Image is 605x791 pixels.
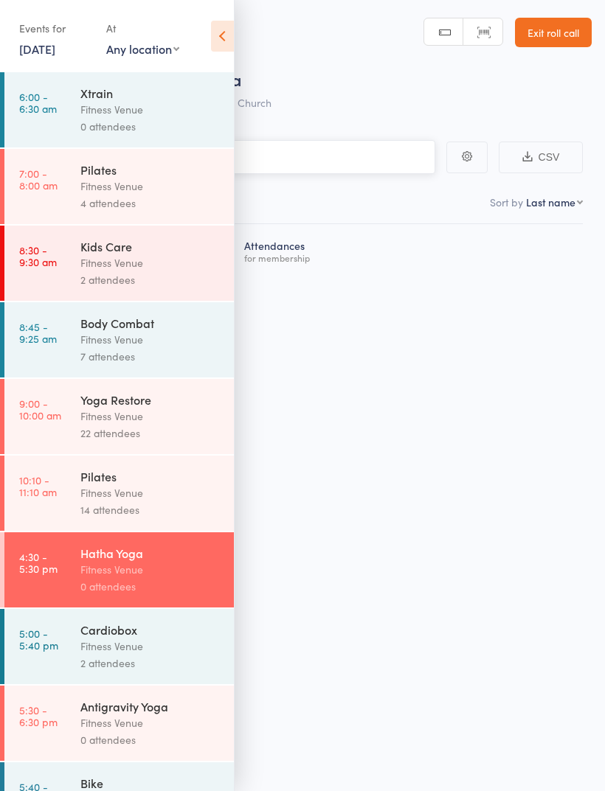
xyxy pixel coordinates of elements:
div: 0 attendees [80,731,221,748]
div: Fitness Venue [80,331,221,348]
a: 6:00 -6:30 amXtrainFitness Venue0 attendees [4,72,234,147]
div: Xtrain [80,85,221,101]
div: Body Combat [80,315,221,331]
div: Kids Care [80,238,221,254]
div: Bike [80,775,221,791]
div: Fitness Venue [80,714,221,731]
a: 5:00 -5:40 pmCardioboxFitness Venue2 attendees [4,609,234,684]
a: 8:45 -9:25 amBody CombatFitness Venue7 attendees [4,302,234,377]
div: Fitness Venue [80,101,221,118]
div: Fitness Venue [80,178,221,195]
div: 14 attendees [80,501,221,518]
div: Events for [19,16,91,41]
time: 5:00 - 5:40 pm [19,627,58,651]
div: Cardiobox [80,621,221,638]
div: Last name [526,195,575,209]
div: Pilates [80,468,221,484]
button: CSV [499,142,583,173]
div: 4 attendees [80,195,221,212]
time: 8:45 - 9:25 am [19,321,57,344]
div: Fitness Venue [80,408,221,425]
div: Fitness Venue [80,638,221,655]
div: Fitness Venue [80,484,221,501]
div: 2 attendees [80,655,221,672]
div: Fitness Venue [80,254,221,271]
div: for membership [244,253,577,262]
time: 4:30 - 5:30 pm [19,551,58,574]
time: 7:00 - 8:00 am [19,167,58,191]
div: At [106,16,179,41]
a: [DATE] [19,41,55,57]
div: Pilates [80,161,221,178]
div: 0 attendees [80,578,221,595]
div: Fitness Venue [80,561,221,578]
div: Yoga Restore [80,391,221,408]
div: Hatha Yoga [80,545,221,561]
label: Sort by [490,195,523,209]
time: 6:00 - 6:30 am [19,91,57,114]
a: 5:30 -6:30 pmAntigravity YogaFitness Venue0 attendees [4,686,234,761]
div: Antigravity Yoga [80,698,221,714]
span: Old Church [218,95,272,110]
div: 22 attendees [80,425,221,442]
time: 9:00 - 10:00 am [19,397,61,421]
div: Any location [106,41,179,57]
a: Exit roll call [515,18,592,47]
time: 10:10 - 11:10 am [19,474,57,498]
a: 8:30 -9:30 amKids CareFitness Venue2 attendees [4,226,234,301]
div: 0 attendees [80,118,221,135]
time: 8:30 - 9:30 am [19,244,57,268]
a: 4:30 -5:30 pmHatha YogaFitness Venue0 attendees [4,532,234,607]
div: 7 attendees [80,348,221,365]
div: Atten­dances [238,231,583,270]
time: 5:30 - 6:30 pm [19,704,58,728]
a: 9:00 -10:00 amYoga RestoreFitness Venue22 attendees [4,379,234,454]
a: 10:10 -11:10 amPilatesFitness Venue14 attendees [4,456,234,531]
a: 7:00 -8:00 amPilatesFitness Venue4 attendees [4,149,234,224]
div: 2 attendees [80,271,221,288]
